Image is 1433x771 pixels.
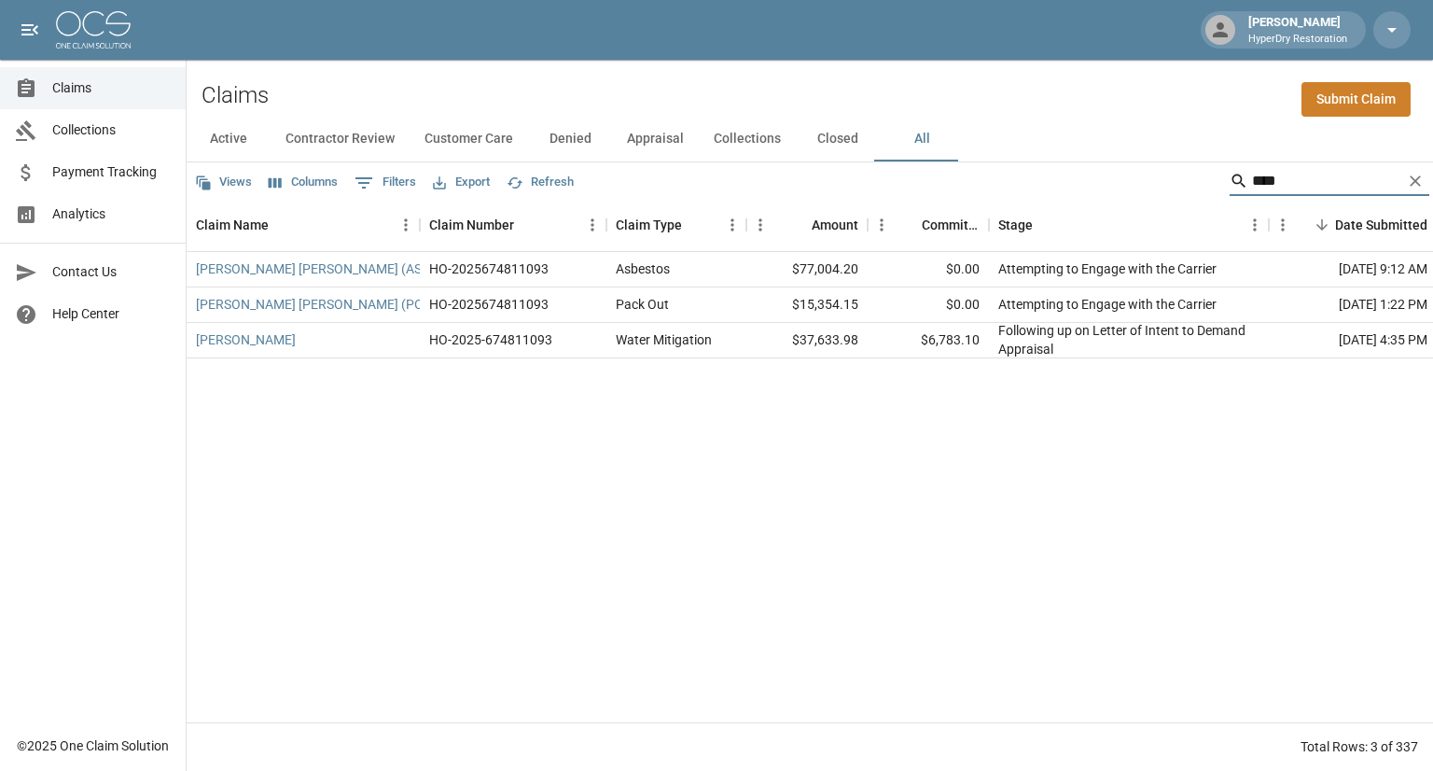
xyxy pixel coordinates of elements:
div: Following up on Letter of Intent to Demand Appraisal [998,321,1259,358]
div: Asbestos [616,259,670,278]
button: Active [187,117,271,161]
button: Select columns [264,168,342,197]
a: [PERSON_NAME] [PERSON_NAME] (ASB) [196,259,435,278]
span: Contact Us [52,262,171,282]
div: Amount [812,199,858,251]
div: dynamic tabs [187,117,1433,161]
button: Closed [796,117,880,161]
button: Menu [746,211,774,239]
div: Pack Out [616,295,669,314]
button: Collections [699,117,796,161]
a: Submit Claim [1301,82,1411,117]
span: Analytics [52,204,171,224]
button: Refresh [502,168,578,197]
div: Stage [989,199,1269,251]
button: Sort [514,212,540,238]
button: Sort [1033,212,1059,238]
div: Claim Number [420,199,606,251]
h2: Claims [202,82,269,109]
div: [PERSON_NAME] [1241,13,1355,47]
span: Help Center [52,304,171,324]
div: Committed Amount [922,199,980,251]
button: Sort [269,212,295,238]
div: Claim Name [187,199,420,251]
button: Menu [718,211,746,239]
div: HO-2025674811093 [429,259,549,278]
button: Customer Care [410,117,528,161]
button: Sort [896,212,922,238]
a: [PERSON_NAME] [196,330,296,349]
div: Attempting to Engage with the Carrier [998,259,1217,278]
div: $37,633.98 [746,323,868,358]
button: Export [428,168,494,197]
button: Clear [1401,167,1429,195]
button: Sort [1309,212,1335,238]
div: Attempting to Engage with the Carrier [998,295,1217,314]
button: Menu [1241,211,1269,239]
div: © 2025 One Claim Solution [17,736,169,755]
span: Payment Tracking [52,162,171,182]
button: Sort [682,212,708,238]
div: Date Submitted [1335,199,1427,251]
div: Water Mitigation [616,330,712,349]
div: Stage [998,199,1033,251]
div: Amount [746,199,868,251]
div: Total Rows: 3 of 337 [1301,737,1418,756]
div: Claim Type [616,199,682,251]
button: Menu [392,211,420,239]
span: Collections [52,120,171,140]
button: Menu [578,211,606,239]
p: HyperDry Restoration [1248,32,1347,48]
img: ocs-logo-white-transparent.png [56,11,131,49]
button: Denied [528,117,612,161]
button: Appraisal [612,117,699,161]
button: Views [190,168,257,197]
div: $0.00 [868,287,989,323]
div: Claim Type [606,199,746,251]
div: $6,783.10 [868,323,989,358]
button: Sort [786,212,812,238]
button: Menu [1269,211,1297,239]
div: Committed Amount [868,199,989,251]
div: Claim Name [196,199,269,251]
div: $0.00 [868,252,989,287]
div: HO-2025-674811093 [429,330,552,349]
button: Show filters [350,168,421,198]
div: $77,004.20 [746,252,868,287]
button: Menu [868,211,896,239]
button: open drawer [11,11,49,49]
div: HO-2025674811093 [429,295,549,314]
button: Contractor Review [271,117,410,161]
span: Claims [52,78,171,98]
div: $15,354.15 [746,287,868,323]
div: Search [1230,166,1429,200]
div: Claim Number [429,199,514,251]
a: [PERSON_NAME] [PERSON_NAME] (PO) [196,295,428,314]
button: All [880,117,964,161]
